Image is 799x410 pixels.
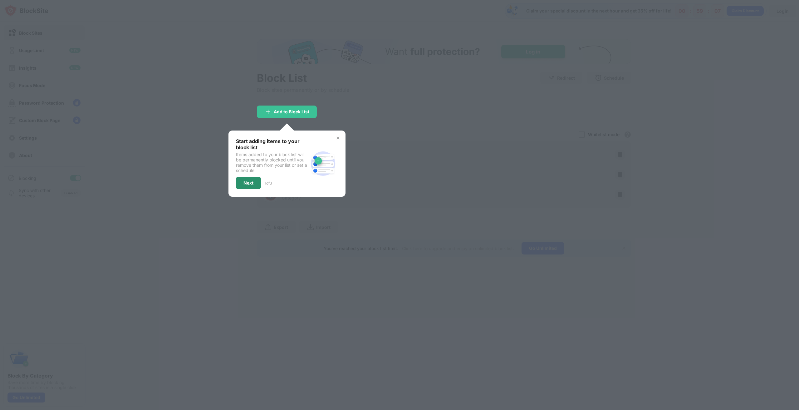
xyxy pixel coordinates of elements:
div: Start adding items to your block list [236,138,308,151]
img: block-site.svg [308,149,338,179]
div: 1 of 3 [265,181,272,185]
div: Next [243,180,253,185]
div: Add to Block List [274,109,309,114]
div: Items added to your block list will be permanently blocked until you remove them from your list o... [236,152,308,173]
img: x-button.svg [336,136,341,141]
